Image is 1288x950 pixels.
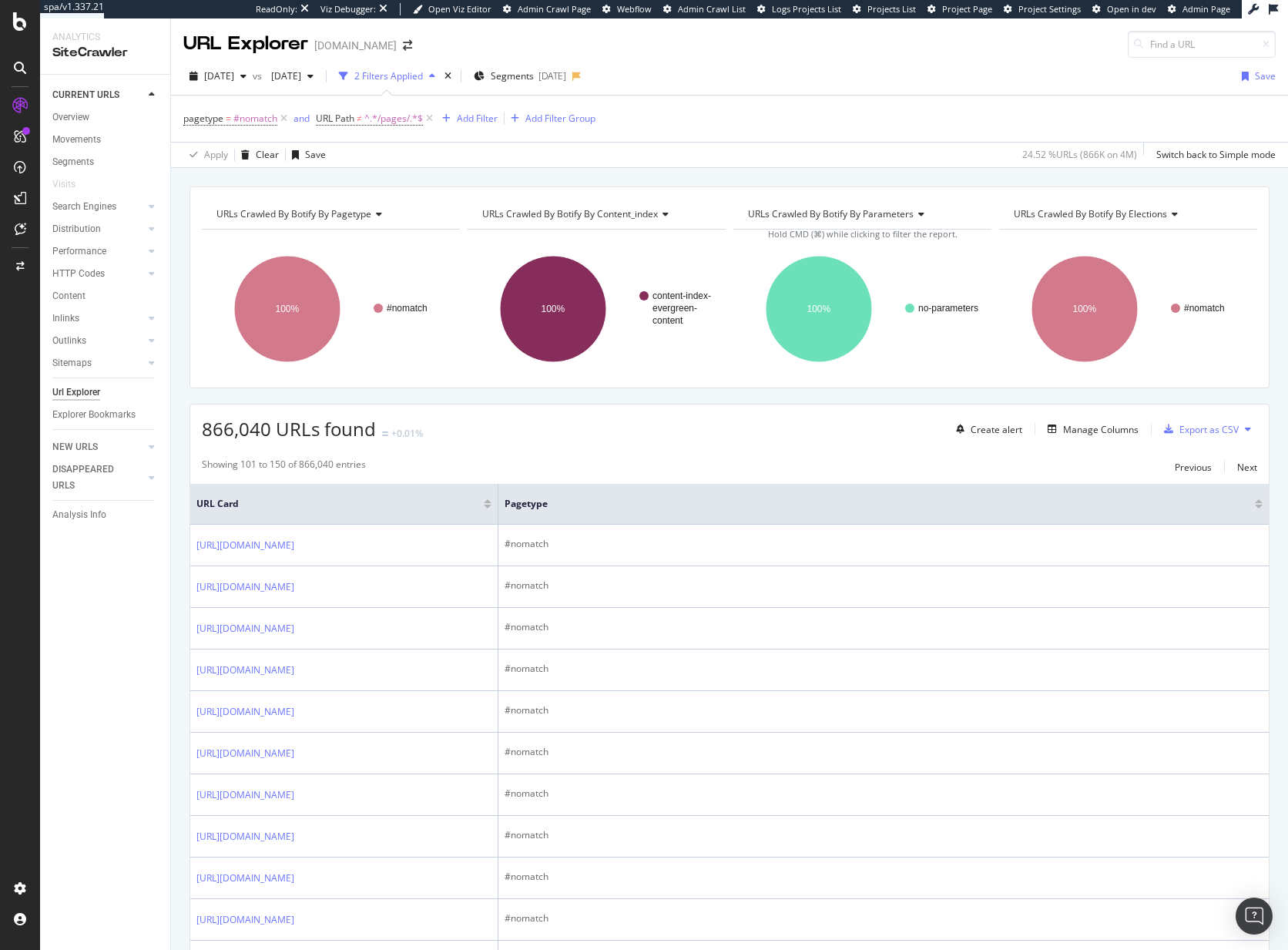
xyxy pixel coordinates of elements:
a: [URL][DOMAIN_NAME] [196,621,294,636]
h4: URLs Crawled By Botify By elections [1011,202,1243,227]
div: CURRENT URLS [52,87,119,103]
a: [URL][DOMAIN_NAME] [196,538,294,553]
div: #nomatch [505,579,1263,592]
a: [URL][DOMAIN_NAME] [196,912,294,928]
button: Next [1237,458,1257,476]
div: Movements [52,132,101,148]
div: Previous [1175,461,1212,474]
div: and [293,112,310,125]
div: Segments [52,154,94,170]
div: #nomatch [505,787,1263,801]
span: = [226,112,231,125]
span: ≠ [357,112,362,125]
text: #nomatch [387,303,428,314]
div: #nomatch [505,703,1263,717]
span: Project Page [942,3,992,15]
div: Showing 101 to 150 of 866,040 entries [202,458,366,476]
span: pagetype [505,497,1232,511]
div: Add Filter [457,112,498,125]
div: NEW URLS [52,439,98,455]
div: #nomatch [505,662,1263,676]
span: 2025 Aug. 27th [204,69,234,82]
div: Save [1255,69,1276,82]
a: Performance [52,243,144,260]
div: Overview [52,109,89,126]
div: #nomatch [505,745,1263,759]
button: Create alert [950,417,1022,441]
div: Visits [52,176,75,193]
span: URLs Crawled By Botify By elections [1014,207,1167,220]
div: [DOMAIN_NAME] [314,38,397,53]
a: Movements [52,132,159,148]
text: 100% [1073,304,1097,314]
h4: URLs Crawled By Botify By pagetype [213,202,446,227]
text: 100% [542,304,565,314]
div: Explorer Bookmarks [52,407,136,423]
span: Webflow [617,3,652,15]
div: Apply [204,148,228,161]
a: Search Engines [52,199,144,215]
svg: A chart. [999,242,1257,376]
a: Overview [52,109,159,126]
a: Project Page [927,3,992,15]
div: Open Intercom Messenger [1236,898,1273,935]
text: no-parameters [918,303,978,314]
button: Manage Columns [1041,420,1139,438]
span: Hold CMD (⌘) while clicking to filter the report. [768,228,958,240]
a: [URL][DOMAIN_NAME] [196,746,294,761]
span: Projects List [867,3,916,15]
a: Content [52,288,159,304]
a: Admin Page [1168,3,1230,15]
a: [URL][DOMAIN_NAME] [196,663,294,678]
a: Visits [52,176,91,193]
a: [URL][DOMAIN_NAME] [196,871,294,886]
button: Add Filter [436,109,498,128]
button: Export as CSV [1158,417,1239,441]
a: Sitemaps [52,355,144,371]
a: DISAPPEARED URLS [52,462,144,494]
span: 866,040 URLs found [202,416,376,441]
text: #nomatch [1184,303,1225,314]
button: Save [1236,64,1276,89]
input: Find a URL [1128,31,1276,58]
div: Url Explorer [52,384,100,401]
div: HTTP Codes [52,266,105,282]
span: Admin Page [1182,3,1230,15]
div: A chart. [202,242,460,376]
div: Performance [52,243,106,260]
span: vs [253,69,265,82]
div: URL Explorer [183,31,308,57]
div: Create alert [971,423,1022,436]
div: Switch back to Simple mode [1156,148,1276,161]
div: DISAPPEARED URLS [52,462,130,494]
div: 24.52 % URLs ( 866K on 4M ) [1022,148,1137,161]
span: Project Settings [1018,3,1081,15]
h4: URLs Crawled By Botify By content_index [479,202,712,227]
div: 2 Filters Applied [354,69,423,82]
div: Analytics [52,31,158,44]
text: content-index- [652,290,711,301]
a: Distribution [52,221,144,237]
a: Analysis Info [52,507,159,523]
a: Open Viz Editor [413,3,491,15]
a: Project Settings [1004,3,1081,15]
button: and [293,111,310,126]
span: 2025 Jul. 16th [265,69,301,82]
div: Distribution [52,221,101,237]
button: Segments[DATE] [468,64,572,89]
div: #nomatch [505,537,1263,551]
a: Open in dev [1092,3,1156,15]
div: Manage Columns [1063,423,1139,436]
a: Inlinks [52,311,144,327]
div: Viz Debugger: [320,3,376,15]
div: Content [52,288,86,304]
a: Url Explorer [52,384,159,401]
div: Export as CSV [1179,423,1239,436]
div: Search Engines [52,199,116,215]
button: Apply [183,143,228,167]
div: A chart. [468,242,726,376]
img: Equal [382,431,388,436]
button: Save [286,143,326,167]
a: [URL][DOMAIN_NAME] [196,579,294,595]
